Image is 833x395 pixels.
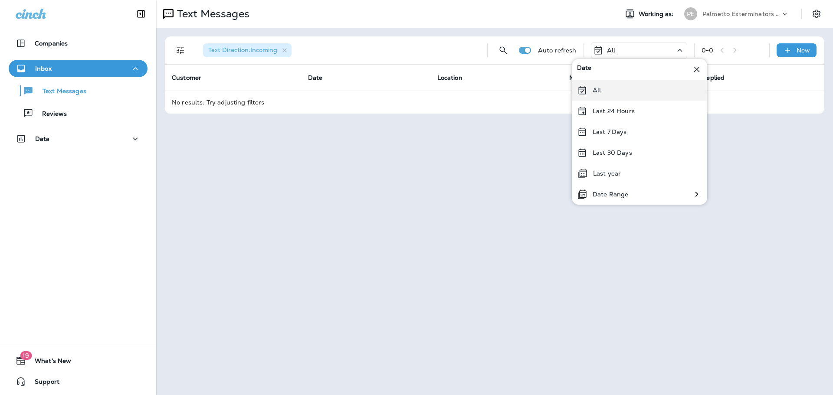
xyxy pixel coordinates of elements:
button: Reviews [9,104,148,122]
button: 19What's New [9,352,148,369]
span: Customer [172,74,201,82]
span: Working as: [639,10,676,18]
button: Data [9,130,148,147]
p: All [607,47,615,54]
p: Last 7 Days [593,128,627,135]
span: 19 [20,351,32,360]
p: Last 30 Days [593,149,632,156]
button: Collapse Sidebar [129,5,153,23]
td: No results. Try adjusting filters [165,91,824,114]
span: Date [308,74,323,82]
button: Text Messages [9,82,148,100]
span: Date [577,64,592,75]
p: Last year [593,170,621,177]
span: Text Direction : Incoming [208,46,277,54]
button: Search Messages [495,42,512,59]
div: Text Direction:Incoming [203,43,292,57]
div: 0 - 0 [702,47,713,54]
p: New [797,47,810,54]
p: Companies [35,40,68,47]
button: Support [9,373,148,390]
span: What's New [26,357,71,368]
p: Palmetto Exterminators LLC [702,10,781,17]
button: Filters [172,42,189,59]
span: Location [437,74,462,82]
button: Settings [809,6,824,22]
p: Data [35,135,50,142]
span: Replied [702,74,725,82]
button: Inbox [9,60,148,77]
p: Text Messages [34,88,86,96]
p: Inbox [35,65,52,72]
p: All [593,87,601,94]
p: Reviews [33,110,67,118]
p: Date Range [593,191,628,198]
button: Companies [9,35,148,52]
p: Text Messages [174,7,249,20]
p: Last 24 Hours [593,108,635,114]
div: PE [684,7,697,20]
span: Message [569,74,596,82]
span: Support [26,378,59,388]
p: Auto refresh [538,47,577,54]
